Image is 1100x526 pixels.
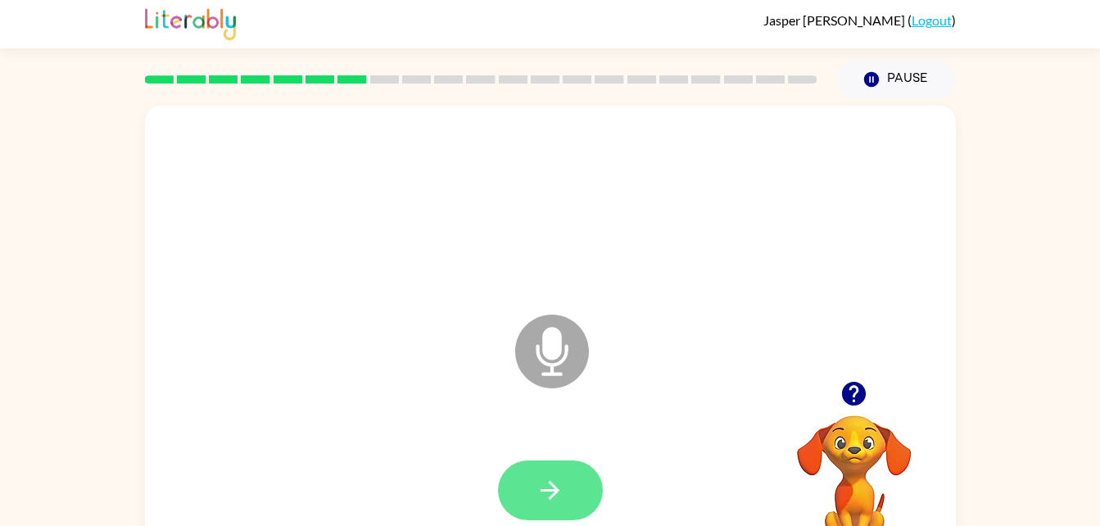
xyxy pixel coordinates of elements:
[837,61,956,98] button: Pause
[912,12,952,28] a: Logout
[763,12,956,28] div: ( )
[763,12,908,28] span: Jasper [PERSON_NAME]
[145,4,236,40] img: Literably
